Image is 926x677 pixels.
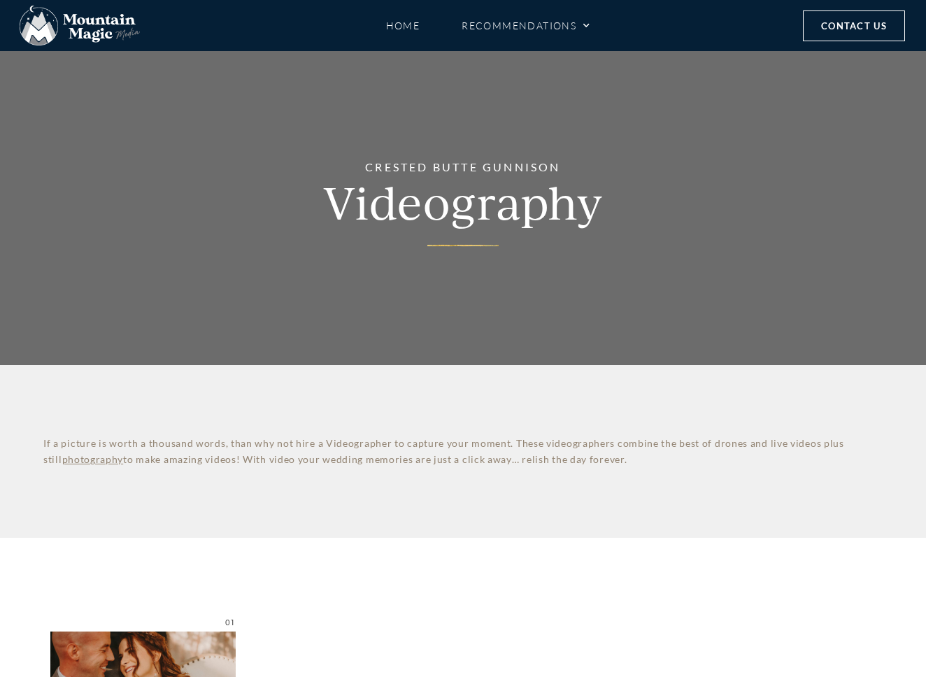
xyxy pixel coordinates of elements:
[14,163,912,172] div: Crested Butte Gunnison
[14,179,912,222] h1: Videography
[821,18,887,34] span: Contact Us
[462,13,590,38] a: Recommendations
[803,10,905,41] a: Contact Us
[50,615,236,632] p: 01
[386,13,420,38] a: Home
[20,6,140,46] img: Mountain Magic Media photography logo Crested Butte Photographer
[43,435,883,469] div: ​If a picture is worth a thousand words, than why not hire a Videographer to capture your moment....
[209,13,768,38] nav: Menu
[62,453,124,465] a: photography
